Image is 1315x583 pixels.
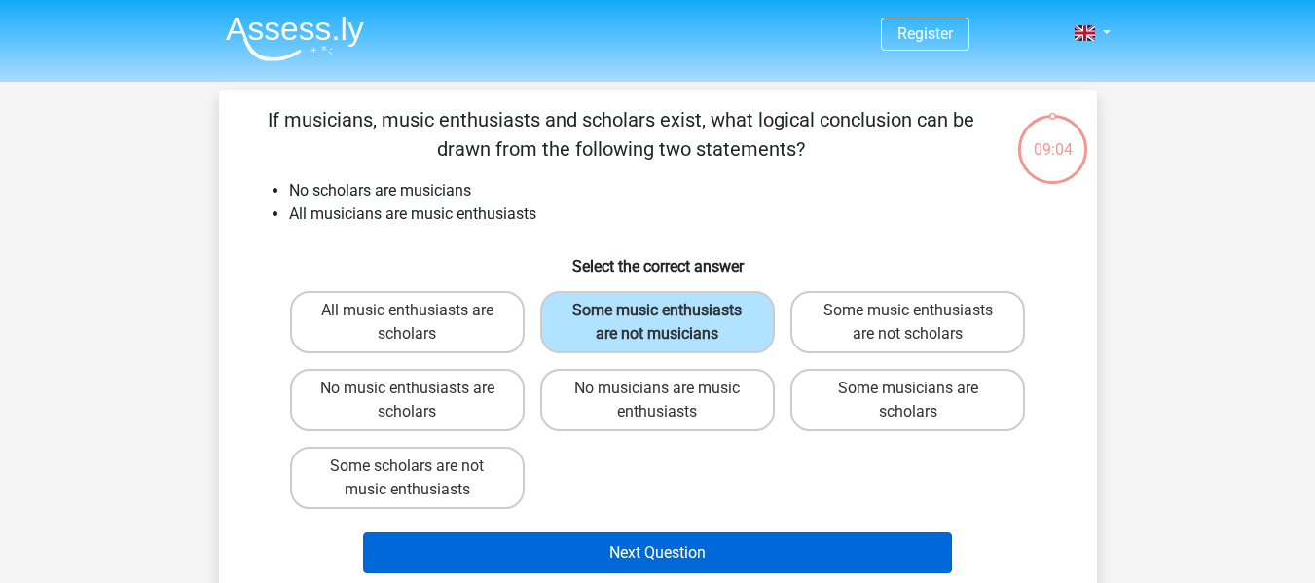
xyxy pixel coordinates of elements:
a: Register [897,24,953,43]
p: If musicians, music enthusiasts and scholars exist, what logical conclusion can be drawn from the... [250,105,993,164]
div: 09:04 [1016,113,1089,162]
button: Next Question [363,532,952,573]
li: No scholars are musicians [289,179,1066,202]
label: Some scholars are not music enthusiasts [290,447,525,509]
label: All music enthusiasts are scholars [290,291,525,353]
h6: Select the correct answer [250,241,1066,275]
li: All musicians are music enthusiasts [289,202,1066,226]
label: Some music enthusiasts are not musicians [540,291,775,353]
label: Some musicians are scholars [790,369,1025,431]
label: Some music enthusiasts are not scholars [790,291,1025,353]
label: No musicians are music enthusiasts [540,369,775,431]
img: Assessly [226,16,364,61]
label: No music enthusiasts are scholars [290,369,525,431]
